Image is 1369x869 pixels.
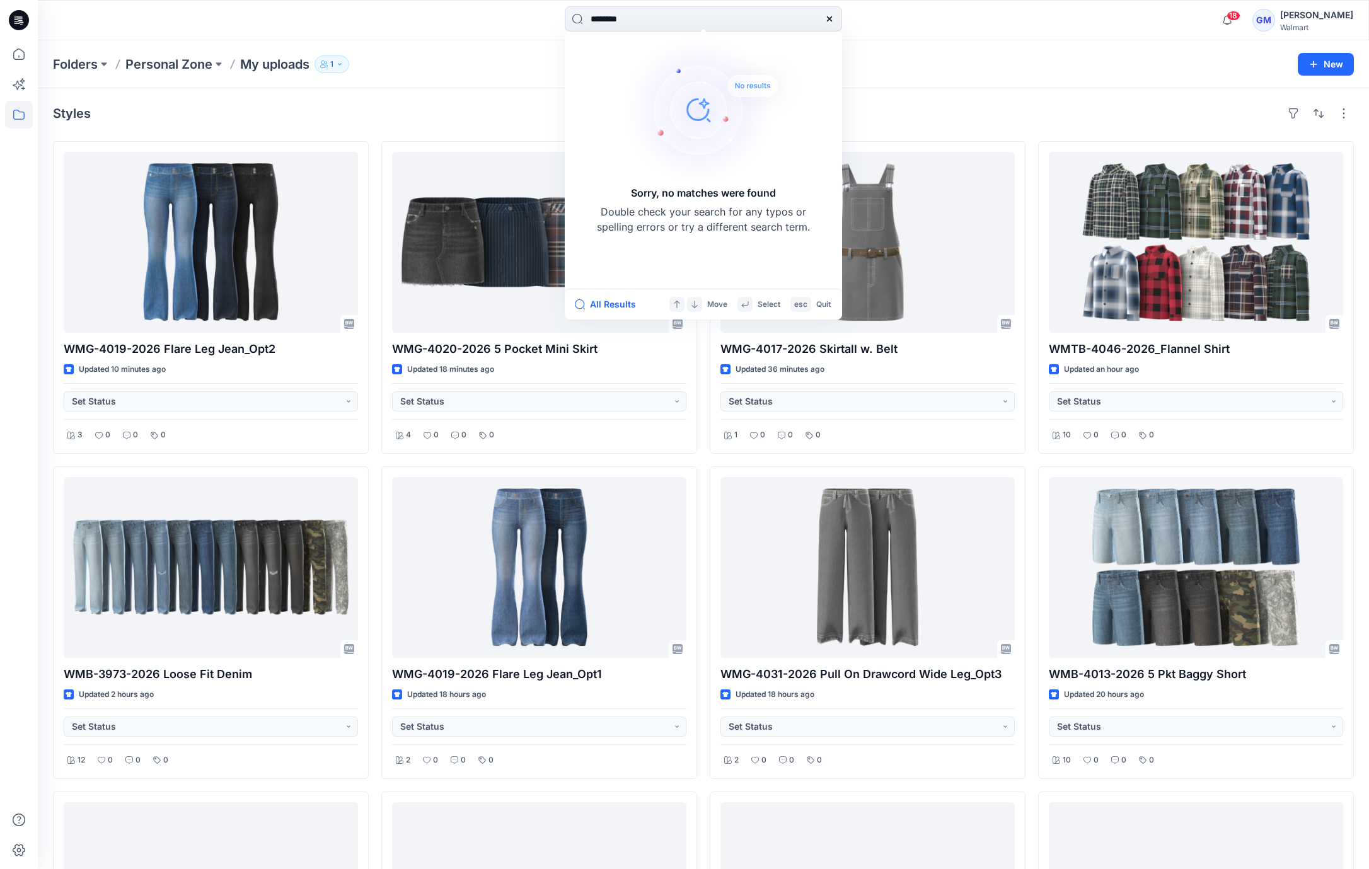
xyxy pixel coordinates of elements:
[1298,53,1354,76] button: New
[392,340,686,358] p: WMG-4020-2026 5 Pocket Mini Skirt
[240,55,309,73] p: My uploads
[1227,11,1240,21] span: 18
[461,429,466,442] p: 0
[407,688,486,701] p: Updated 18 hours ago
[53,55,98,73] a: Folders
[596,204,811,234] p: Double check your search for any typos or spelling errors or try a different search term.
[64,340,358,358] p: WMG-4019-2026 Flare Leg Jean_Opt2
[407,363,494,376] p: Updated 18 minutes ago
[163,754,168,767] p: 0
[392,477,686,658] a: WMG-4019-2026 Flare Leg Jean_Opt1
[794,298,807,311] p: esc
[707,298,727,311] p: Move
[788,429,793,442] p: 0
[392,665,686,683] p: WMG-4019-2026 Flare Leg Jean_Opt1
[734,429,737,442] p: 1
[79,688,154,701] p: Updated 2 hours ago
[433,754,438,767] p: 0
[760,429,765,442] p: 0
[736,363,824,376] p: Updated 36 minutes ago
[1064,363,1139,376] p: Updated an hour ago
[1063,429,1071,442] p: 10
[108,754,113,767] p: 0
[125,55,212,73] a: Personal Zone
[1094,754,1099,767] p: 0
[315,55,349,73] button: 1
[1094,429,1099,442] p: 0
[330,57,333,71] p: 1
[1149,754,1154,767] p: 0
[406,429,411,442] p: 4
[625,34,802,185] img: Sorry, no matches were found
[461,754,466,767] p: 0
[758,298,780,311] p: Select
[64,665,358,683] p: WMB-3973-2026 Loose Fit Denim
[1064,688,1144,701] p: Updated 20 hours ago
[392,152,686,333] a: WMG-4020-2026 5 Pocket Mini Skirt
[1049,477,1343,658] a: WMB-4013-2026 5 Pkt Baggy Short
[406,754,410,767] p: 2
[105,429,110,442] p: 0
[1049,340,1343,358] p: WMTB-4046-2026_Flannel Shirt
[575,297,644,312] button: All Results
[78,754,85,767] p: 12
[817,754,822,767] p: 0
[1049,152,1343,333] a: WMTB-4046-2026_Flannel Shirt
[761,754,766,767] p: 0
[79,363,166,376] p: Updated 10 minutes ago
[53,106,91,121] h4: Styles
[64,477,358,658] a: WMB-3973-2026 Loose Fit Denim
[1149,429,1154,442] p: 0
[789,754,794,767] p: 0
[1121,754,1126,767] p: 0
[816,429,821,442] p: 0
[720,665,1015,683] p: WMG-4031-2026 Pull On Drawcord Wide Leg_Opt3
[489,429,494,442] p: 0
[161,429,166,442] p: 0
[64,152,358,333] a: WMG-4019-2026 Flare Leg Jean_Opt2
[1049,665,1343,683] p: WMB-4013-2026 5 Pkt Baggy Short
[734,754,739,767] p: 2
[736,688,814,701] p: Updated 18 hours ago
[133,429,138,442] p: 0
[1280,23,1353,32] div: Walmart
[816,298,831,311] p: Quit
[136,754,141,767] p: 0
[488,754,494,767] p: 0
[720,477,1015,658] a: WMG-4031-2026 Pull On Drawcord Wide Leg_Opt3
[1063,754,1071,767] p: 10
[1280,8,1353,23] div: [PERSON_NAME]
[720,152,1015,333] a: WMG-4017-2026 Skirtall w. Belt
[1121,429,1126,442] p: 0
[434,429,439,442] p: 0
[1252,9,1275,32] div: GM
[720,340,1015,358] p: WMG-4017-2026 Skirtall w. Belt
[78,429,83,442] p: 3
[631,185,776,200] h5: Sorry, no matches were found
